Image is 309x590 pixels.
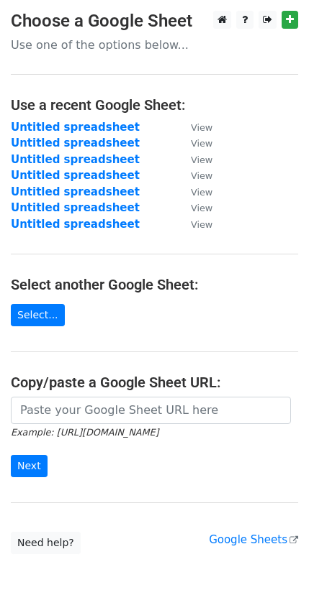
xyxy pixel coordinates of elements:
[11,121,140,134] a: Untitled spreadsheet
[176,218,212,231] a: View
[176,137,212,149] a: View
[176,121,212,134] a: View
[176,201,212,214] a: View
[11,304,65,326] a: Select...
[11,11,298,32] h3: Choose a Google Sheet
[176,153,212,166] a: View
[11,276,298,293] h4: Select another Google Sheet:
[191,187,212,198] small: View
[11,218,140,231] a: Untitled spreadsheet
[191,170,212,181] small: View
[11,397,291,424] input: Paste your Google Sheet URL here
[191,122,212,133] small: View
[191,138,212,149] small: View
[11,374,298,391] h4: Copy/paste a Google Sheet URL:
[191,219,212,230] small: View
[11,37,298,52] p: Use one of the options below...
[191,155,212,165] small: View
[209,533,298,546] a: Google Sheets
[191,203,212,213] small: View
[11,153,140,166] a: Untitled spreadsheet
[11,169,140,182] a: Untitled spreadsheet
[11,455,48,477] input: Next
[176,185,212,198] a: View
[11,201,140,214] a: Untitled spreadsheet
[11,96,298,114] h4: Use a recent Google Sheet:
[176,169,212,182] a: View
[11,185,140,198] a: Untitled spreadsheet
[11,427,158,438] small: Example: [URL][DOMAIN_NAME]
[11,532,81,554] a: Need help?
[11,137,140,149] a: Untitled spreadsheet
